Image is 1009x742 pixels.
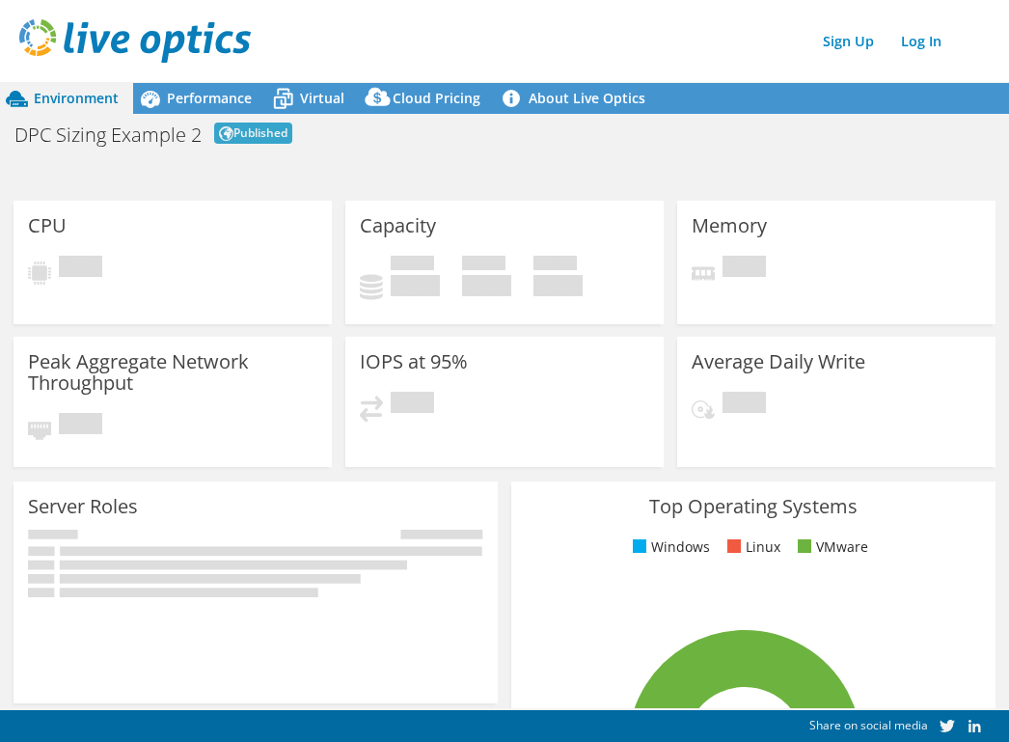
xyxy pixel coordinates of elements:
li: Windows [628,536,710,558]
h3: Peak Aggregate Network Throughput [28,351,317,394]
span: Pending [59,413,102,439]
li: VMware [793,536,868,558]
span: Performance [167,89,252,107]
span: Used [391,256,434,275]
h3: Server Roles [28,496,138,517]
span: Total [533,256,577,275]
span: Environment [34,89,119,107]
h3: Average Daily Write [692,351,865,372]
span: Published [214,123,292,144]
h3: Capacity [360,215,436,236]
a: Log In [891,27,951,55]
span: Cloud Pricing [393,89,480,107]
span: Pending [723,256,766,282]
h3: Memory [692,215,767,236]
h3: Top Operating Systems [526,496,981,517]
h4: 0 GiB [533,275,583,296]
h3: CPU [28,215,67,236]
span: Pending [59,256,102,282]
h1: DPC Sizing Example 2 [14,125,202,145]
li: Linux [723,536,780,558]
span: Pending [391,392,434,418]
span: Pending [723,392,766,418]
h4: 0 GiB [462,275,511,296]
span: Free [462,256,505,275]
img: live_optics_svg.svg [19,19,251,63]
span: Virtual [300,89,344,107]
a: About Live Optics [495,83,660,114]
span: Share on social media [809,717,928,733]
a: Sign Up [813,27,884,55]
h3: IOPS at 95% [360,351,468,372]
h4: 0 GiB [391,275,440,296]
